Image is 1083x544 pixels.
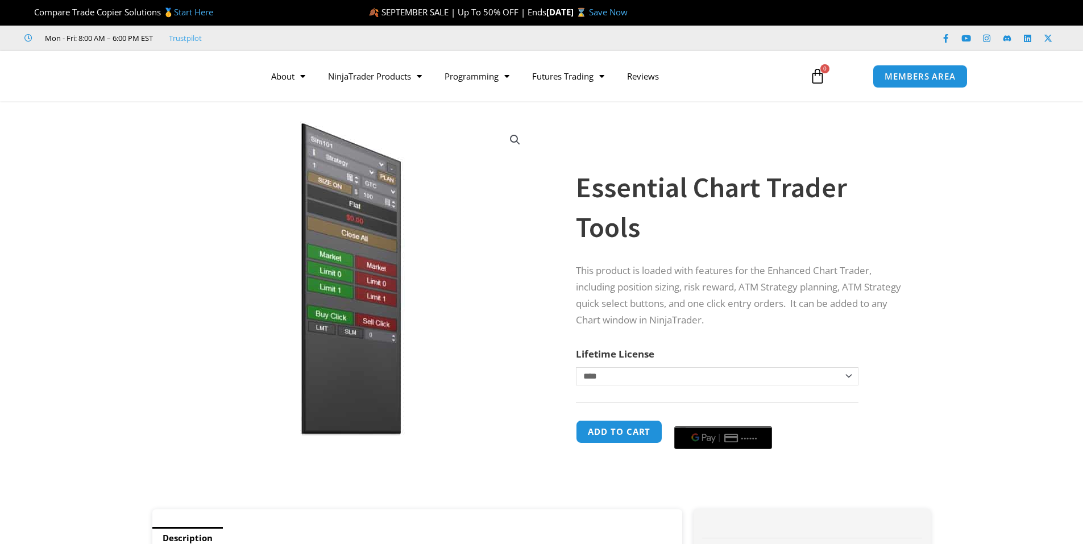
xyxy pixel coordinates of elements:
a: Trustpilot [169,31,202,45]
text: •••••• [742,434,759,442]
a: Futures Trading [521,63,616,89]
h1: Essential Chart Trader Tools [576,168,908,247]
span: Compare Trade Copier Solutions 🥇 [24,6,213,18]
nav: Menu [260,63,796,89]
a: Programming [433,63,521,89]
label: Lifetime License [576,347,654,360]
img: Essential Chart Trader Tools [168,121,534,435]
iframe: Secure payment input frame [672,418,774,420]
a: About [260,63,317,89]
a: NinjaTrader Products [317,63,433,89]
span: MEMBERS AREA [885,72,956,81]
span: Mon - Fri: 8:00 AM – 6:00 PM EST [42,31,153,45]
img: LogoAI | Affordable Indicators – NinjaTrader [115,56,238,97]
a: 0 [792,60,843,93]
span: 🍂 SEPTEMBER SALE | Up To 50% OFF | Ends [368,6,546,18]
a: View full-screen image gallery [505,130,525,150]
a: Save Now [589,6,628,18]
strong: [DATE] ⌛ [546,6,589,18]
a: Start Here [174,6,213,18]
button: Buy with GPay [674,426,772,449]
span: 0 [820,64,829,73]
a: MEMBERS AREA [873,65,968,88]
a: Reviews [616,63,670,89]
img: 🏆 [25,8,34,16]
button: Add to cart [576,420,662,443]
p: This product is loaded with features for the Enhanced Chart Trader, including position sizing, ri... [576,263,908,329]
